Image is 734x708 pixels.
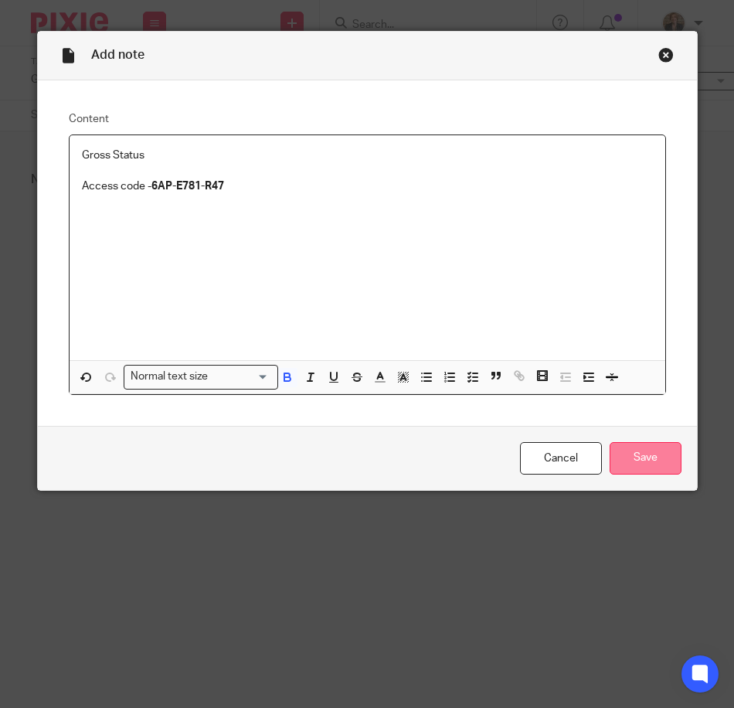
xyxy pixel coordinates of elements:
span: Normal text size [127,369,212,385]
input: Save [610,442,681,475]
span: Add note [91,49,144,61]
div: Close this dialog window [658,47,674,63]
p: Access code - [82,179,653,194]
div: Search for option [124,365,278,389]
input: Search for option [212,369,268,385]
label: Content [69,111,666,127]
strong: 6AP-E781-R47 [151,181,224,192]
p: Gross Status [82,148,653,163]
a: Cancel [520,442,602,475]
